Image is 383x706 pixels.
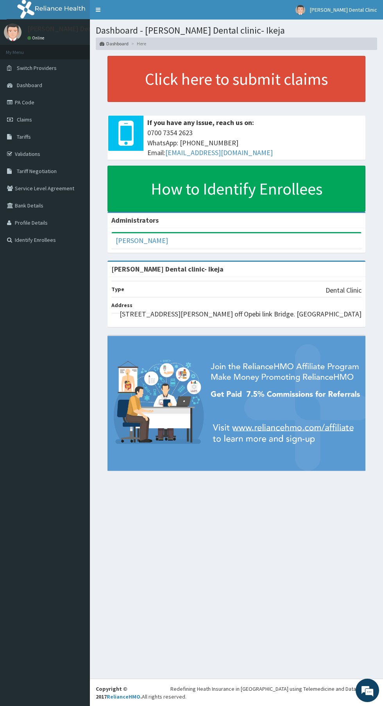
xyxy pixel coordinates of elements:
[147,128,362,158] span: 0700 7354 2623 WhatsApp: [PHONE_NUMBER] Email:
[27,25,119,32] p: [PERSON_NAME] Dental Clinic
[107,336,365,471] img: provider-team-banner.png
[310,6,377,13] span: [PERSON_NAME] Dental Clinic
[27,35,46,41] a: Online
[111,302,132,309] b: Address
[107,56,365,102] a: Click here to submit claims
[120,309,362,319] p: [STREET_ADDRESS][PERSON_NAME] off Opebi link Bridge. [GEOGRAPHIC_DATA]
[17,168,57,175] span: Tariff Negotiation
[165,148,273,157] a: [EMAIL_ADDRESS][DOMAIN_NAME]
[170,685,377,693] div: Redefining Heath Insurance in [GEOGRAPHIC_DATA] using Telemedicine and Data Science!
[17,82,42,89] span: Dashboard
[14,39,32,59] img: d_794563401_company_1708531726252_794563401
[41,44,131,54] div: Chat with us now
[4,23,21,41] img: User Image
[147,118,254,127] b: If you have any issue, reach us on:
[111,286,124,293] b: Type
[111,216,159,225] b: Administrators
[129,40,146,47] li: Here
[107,693,140,700] a: RelianceHMO
[100,40,129,47] a: Dashboard
[107,166,365,212] a: How to Identify Enrollees
[128,4,147,23] div: Minimize live chat window
[96,25,377,36] h1: Dashboard - [PERSON_NAME] Dental clinic- Ikeja
[17,116,32,123] span: Claims
[4,213,149,241] textarea: Type your message and hit 'Enter'
[116,236,168,245] a: [PERSON_NAME]
[111,265,224,273] strong: [PERSON_NAME] Dental clinic- Ikeja
[295,5,305,15] img: User Image
[96,685,142,700] strong: Copyright © 2017 .
[326,285,362,295] p: Dental Clinic
[17,64,57,71] span: Switch Providers
[17,133,31,140] span: Tariffs
[45,98,108,177] span: We're online!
